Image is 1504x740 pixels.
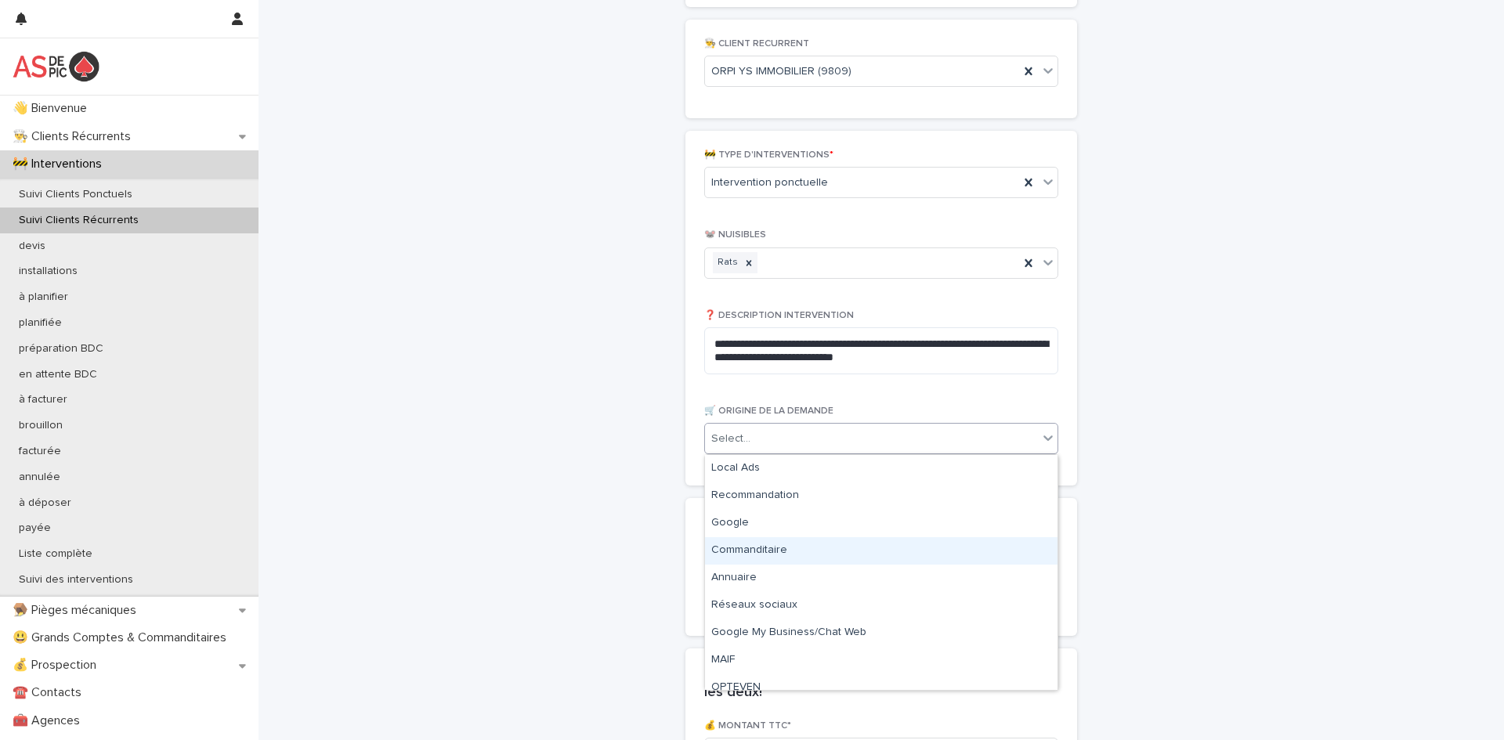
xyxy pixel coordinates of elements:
[6,445,74,458] p: facturée
[6,368,110,381] p: en attente BDC
[711,175,828,191] span: Intervention ponctuelle
[6,496,84,510] p: à déposer
[704,311,854,320] span: ❓ DESCRIPTION INTERVENTION
[711,63,851,80] span: ORPI YS IMMOBILIER (9809)
[6,713,92,728] p: 🧰 Agences
[6,603,149,618] p: 🪤 Pièges mécaniques
[704,150,833,160] span: 🚧 TYPE D'INTERVENTIONS
[713,252,740,273] div: Rats
[705,565,1057,592] div: Annuaire
[6,573,146,587] p: Suivi des interventions
[705,537,1057,565] div: Commanditaire
[711,431,750,447] div: Select...
[6,658,109,673] p: 💰 Prospection
[705,455,1057,482] div: Local Ads
[704,721,791,731] span: 💰 MONTANT TTC*
[6,393,80,406] p: à facturer
[705,647,1057,674] div: MAIF
[705,592,1057,619] div: Réseaux sociaux
[705,510,1057,537] div: Google
[6,157,114,171] p: 🚧 Interventions
[6,129,143,144] p: 👨‍🍳 Clients Récurrents
[6,342,116,356] p: préparation BDC
[705,674,1057,702] div: OPTEVEN
[6,630,239,645] p: 😃 Grands Comptes & Commanditaires
[704,406,833,416] span: 🛒 ORIGINE DE LA DEMANDE
[6,522,63,535] p: payée
[705,619,1057,647] div: Google My Business/Chat Web
[13,51,99,82] img: yKcqic14S0S6KrLdrqO6
[6,214,151,227] p: Suivi Clients Récurrents
[704,230,766,240] span: 🐭 NUISIBLES
[6,101,99,116] p: 👋 Bienvenue
[6,316,74,330] p: planifiée
[6,471,73,484] p: annulée
[6,547,105,561] p: Liste complète
[6,685,94,700] p: ☎️ Contacts
[704,39,809,49] span: 👨‍🍳 CLIENT RECURRENT
[705,482,1057,510] div: Recommandation
[6,419,75,432] p: brouillon
[6,188,145,201] p: Suivi Clients Ponctuels
[6,240,58,253] p: devis
[6,291,81,304] p: à planifier
[6,265,90,278] p: installations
